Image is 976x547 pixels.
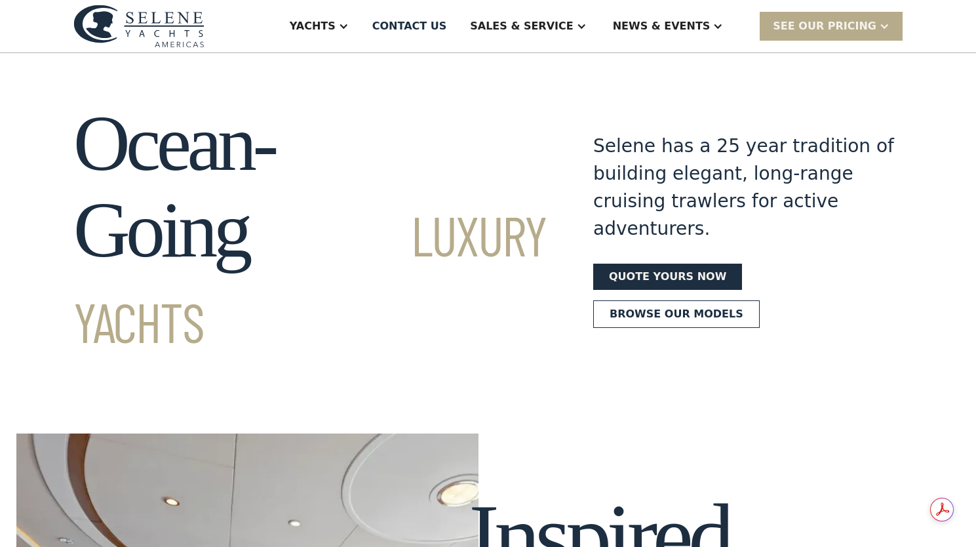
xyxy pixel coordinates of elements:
[372,18,447,34] div: Contact US
[73,201,546,354] span: Luxury Yachts
[773,18,876,34] div: SEE Our Pricing
[593,300,760,328] a: Browse our models
[290,18,336,34] div: Yachts
[73,5,205,47] img: logo
[593,264,742,290] a: Quote yours now
[760,12,903,40] div: SEE Our Pricing
[470,18,573,34] div: Sales & Service
[593,132,895,243] div: Selene has a 25 year tradition of building elegant, long-range cruising trawlers for active adven...
[73,100,546,360] h1: Ocean-Going
[613,18,711,34] div: News & EVENTS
